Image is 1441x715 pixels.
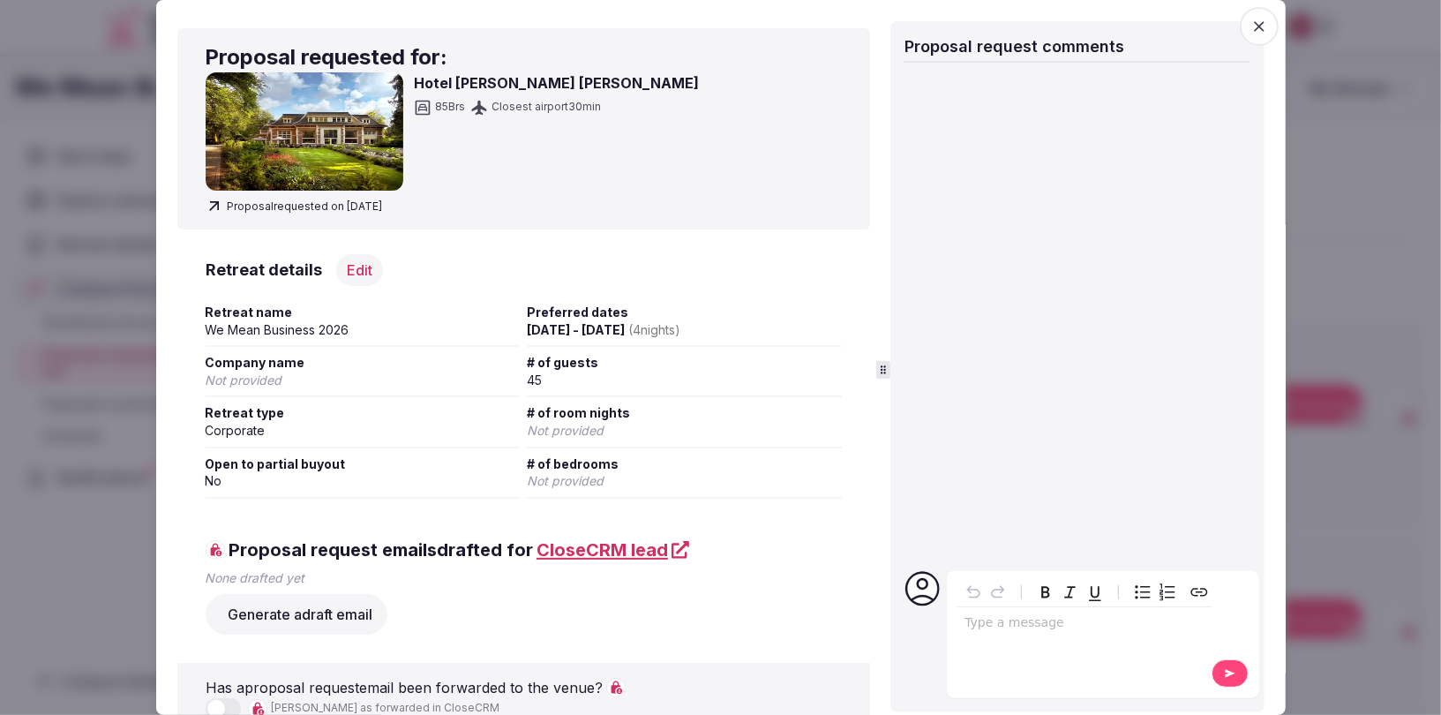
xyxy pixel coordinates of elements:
[1130,580,1180,605] div: toggle group
[206,42,843,72] h2: Proposal requested for:
[1083,580,1107,605] button: Underline
[1033,580,1058,605] button: Bold
[957,607,1212,643] div: editable markdown
[527,404,842,422] span: # of room nights
[414,72,699,94] h3: Hotel [PERSON_NAME] [PERSON_NAME]
[206,594,387,635] button: Generate adraft email
[206,677,603,698] p: Has a proposal request email been forwarded to the venue?
[527,322,680,337] span: [DATE] - [DATE]
[435,100,465,115] span: 85 Brs
[1130,580,1155,605] button: Bulleted list
[206,538,689,562] span: Proposal request emails drafted for
[206,72,403,191] img: Hotel Ernst Sillem Hoeve
[537,538,689,562] a: CloseCRM lead
[336,254,383,286] button: Edit
[527,423,604,438] span: Not provided
[206,472,521,490] div: No
[206,354,521,372] span: Company name
[1187,580,1212,605] button: Create link
[527,354,842,372] span: # of guests
[1058,580,1083,605] button: Italic
[527,455,842,473] span: # of bedrooms
[206,569,843,587] p: None drafted yet
[492,100,601,115] span: Closest airport 30 min
[206,304,521,321] span: Retreat name
[527,372,842,389] div: 45
[1155,580,1180,605] button: Numbered list
[206,422,521,440] div: Corporate
[206,373,282,388] span: Not provided
[206,198,382,215] span: Proposal requested on [DATE]
[628,322,680,337] span: ( 4 night s )
[206,404,521,422] span: Retreat type
[206,455,521,473] span: Open to partial buyout
[206,321,521,339] div: We Mean Business 2026
[904,37,1124,56] span: Proposal request comments
[527,473,604,488] span: Not provided
[206,259,322,281] h3: Retreat details
[527,304,842,321] span: Preferred dates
